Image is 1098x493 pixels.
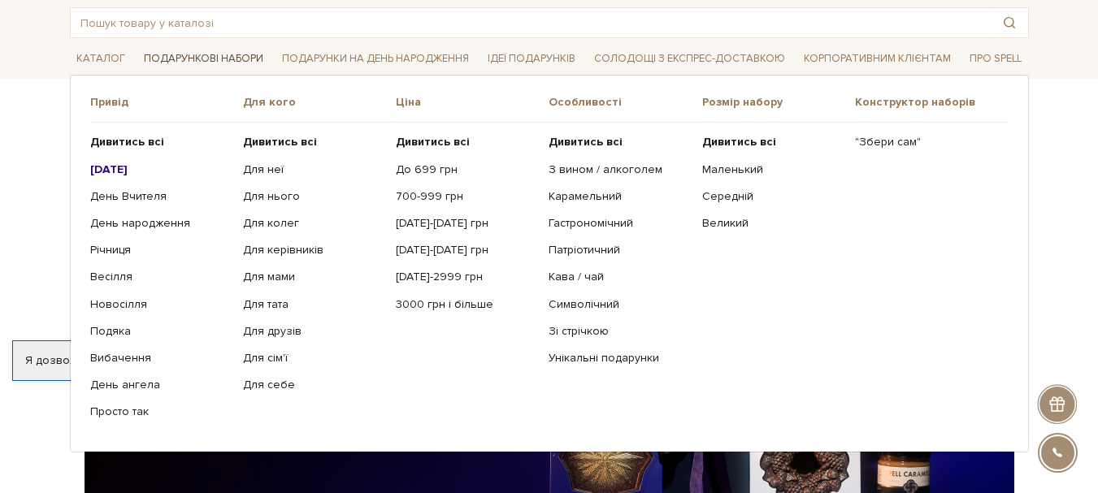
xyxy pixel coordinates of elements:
a: Дивитись всі [396,135,536,149]
span: Для кого [243,95,396,110]
input: Пошук товару у каталозі [71,8,991,37]
a: Унікальні подарунки [549,351,689,365]
a: [DATE]-[DATE] грн [396,243,536,257]
a: День народження [90,216,231,231]
a: Для сім'ї [243,351,384,365]
a: Солодощі з експрес-доставкою [588,45,792,72]
a: Просто так [90,404,231,419]
a: Для нього [243,189,384,204]
a: Для друзів [243,324,384,339]
b: Дивитись всі [243,135,317,149]
a: Дивитись всі [90,135,231,149]
a: 3000 грн і більше [396,297,536,312]
b: [DATE] [90,162,128,176]
a: Маленький [702,162,843,177]
a: Для мами [243,270,384,284]
div: Каталог [70,75,1029,452]
a: Зі стрічкою [549,324,689,339]
b: Дивитись всі [90,135,164,149]
span: Привід [90,95,243,110]
a: [DATE] [90,162,231,177]
a: Для себе [243,378,384,392]
a: Про Spell [963,46,1028,71]
a: Великий [702,216,843,231]
button: Пошук товару у каталозі [991,8,1028,37]
a: Дивитись всі [549,135,689,149]
span: Розмір набору [702,95,855,110]
a: Дивитись всі [702,135,843,149]
span: Конструктор наборів [855,95,1008,110]
a: Для тата [243,297,384,312]
a: Подяка [90,324,231,339]
a: Карамельний [549,189,689,204]
a: Патріотичний [549,243,689,257]
a: Ідеї подарунків [481,46,582,71]
span: Ціна [396,95,549,110]
a: День Вчителя [90,189,231,204]
a: Весілля [90,270,231,284]
a: Кава / чай [549,270,689,284]
div: Я дозволяю [DOMAIN_NAME] використовувати [13,353,454,368]
a: З вином / алкоголем [549,162,689,177]
span: Особливості [549,95,701,110]
a: До 699 грн [396,162,536,177]
a: Річниця [90,243,231,257]
a: Для керівників [243,243,384,257]
a: Корпоративним клієнтам [797,46,957,71]
a: 700-999 грн [396,189,536,204]
a: Гастрономічний [549,216,689,231]
a: Вибачення [90,351,231,365]
a: Середній [702,189,843,204]
a: Подарунки на День народження [276,46,475,71]
b: Дивитись всі [396,135,470,149]
a: Каталог [70,46,132,71]
a: [DATE]-2999 грн [396,270,536,284]
b: Дивитись всі [702,135,776,149]
a: Символічний [549,297,689,312]
a: Для неї [243,162,384,177]
a: [DATE]-[DATE] грн [396,216,536,231]
a: Подарункові набори [137,46,270,71]
a: "Збери сам" [855,135,996,149]
a: Новосілля [90,297,231,312]
a: Дивитись всі [243,135,384,149]
a: День ангела [90,378,231,392]
a: Для колег [243,216,384,231]
b: Дивитись всі [549,135,623,149]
